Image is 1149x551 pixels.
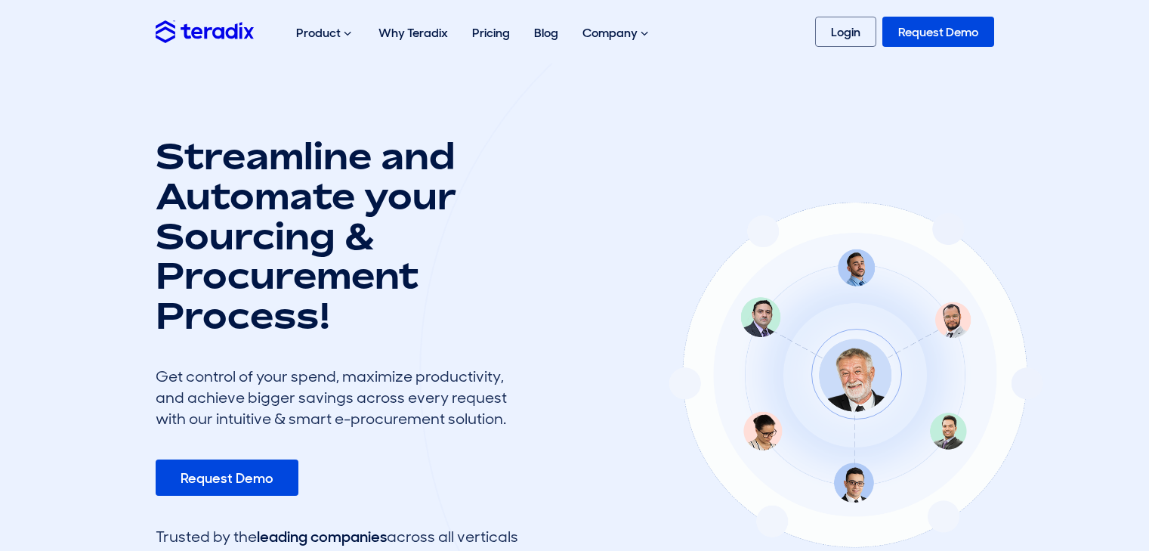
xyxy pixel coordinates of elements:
[284,9,366,57] div: Product
[815,17,876,47] a: Login
[257,527,387,546] span: leading companies
[156,366,518,429] div: Get control of your spend, maximize productivity, and achieve bigger savings across every request...
[570,9,663,57] div: Company
[460,9,522,57] a: Pricing
[156,526,518,547] div: Trusted by the across all verticals
[156,20,254,42] img: Teradix logo
[522,9,570,57] a: Blog
[156,136,518,336] h1: Streamline and Automate your Sourcing & Procurement Process!
[156,460,298,496] a: Request Demo
[366,9,460,57] a: Why Teradix
[882,17,994,47] a: Request Demo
